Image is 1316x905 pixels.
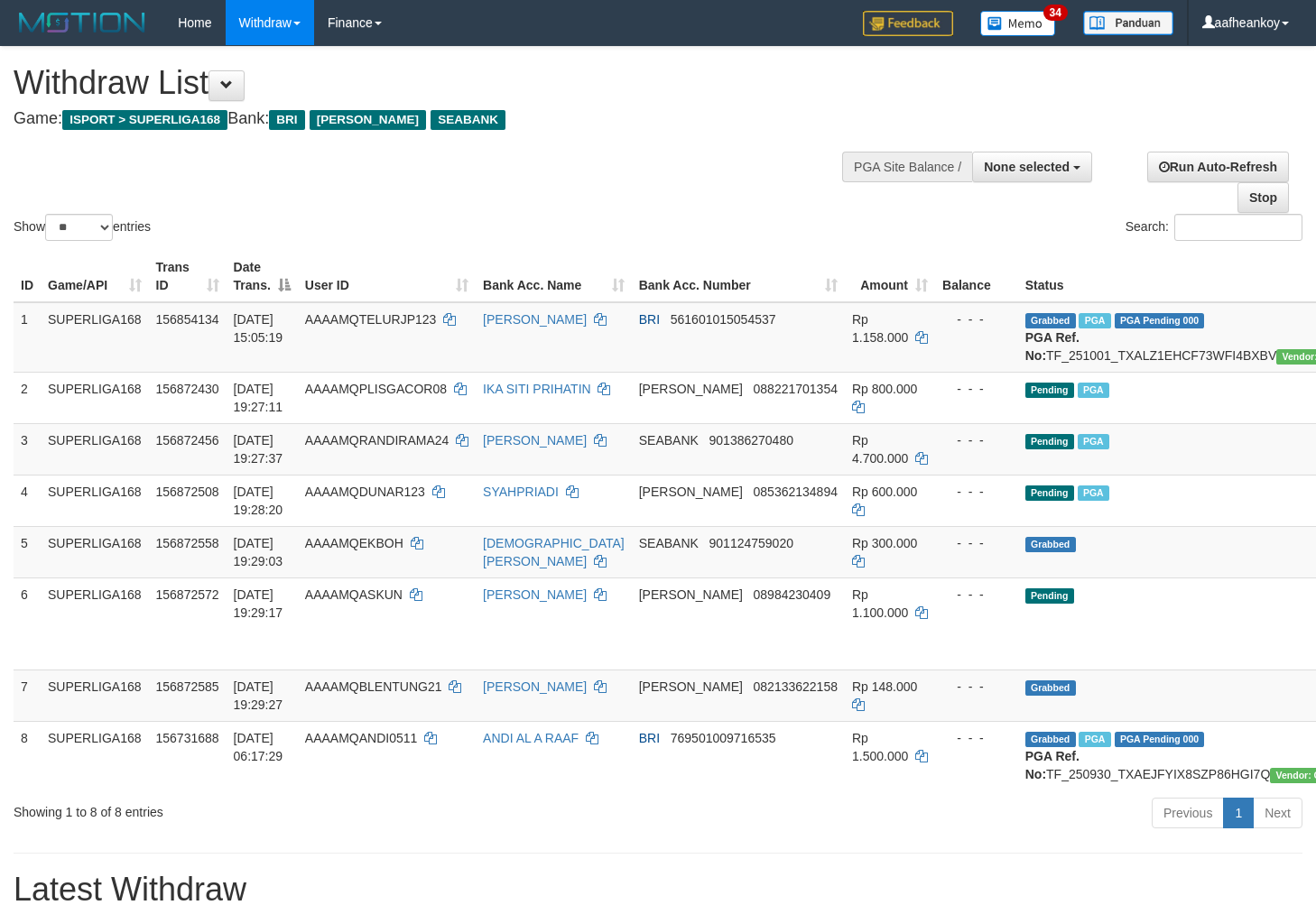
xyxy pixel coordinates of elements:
[852,382,917,396] span: Rp 800.000
[632,251,845,302] th: Bank Acc. Number: activate to sort column ascending
[852,485,917,499] span: Rp 600.000
[431,110,505,130] span: SEABANK
[41,721,149,790] td: SUPERLIGA168
[41,577,149,670] td: SUPERLIGA168
[1043,5,1068,21] span: 34
[709,433,793,448] span: Copy 901386270480 to clipboard
[483,731,579,745] a: ANDI AL A RAAF
[1147,152,1289,182] a: Run Auto-Refresh
[639,536,699,550] span: SEABANK
[14,526,41,577] td: 5
[1025,485,1074,501] span: Pending
[14,302,41,373] td: 1
[1025,330,1080,363] b: PGA Ref. No:
[41,372,149,423] td: SUPERLIGA168
[1025,313,1076,328] span: Grabbed
[852,312,908,345] span: Rp 1.158.000
[1025,434,1074,449] span: Pending
[156,485,219,499] span: 156872508
[671,312,776,327] span: Copy 561601015054537 to clipboard
[483,536,625,568] a: [DEMOGRAPHIC_DATA][PERSON_NAME]
[483,382,591,396] a: IKA SITI PRIHATIN
[754,587,831,602] span: Copy 08984230409 to clipboard
[156,679,219,694] span: 156872585
[41,475,149,526] td: SUPERLIGA168
[754,382,838,396] span: Copy 088221701354 to clipboard
[476,251,632,302] th: Bank Acc. Name: activate to sort column ascending
[1025,680,1076,696] span: Grabbed
[14,423,41,475] td: 3
[483,433,587,448] a: [PERSON_NAME]
[1079,313,1110,328] span: Marked by aafsengchandara
[639,312,660,327] span: BRI
[709,536,793,550] span: Copy 901124759020 to clipboard
[972,152,1092,182] button: None selected
[14,110,859,128] h4: Game: Bank:
[1025,383,1074,398] span: Pending
[842,152,972,182] div: PGA Site Balance /
[305,587,403,602] span: AAAAMQASKUN
[156,731,219,745] span: 156731688
[852,587,908,620] span: Rp 1.100.000
[305,485,425,499] span: AAAAMQDUNAR123
[305,731,418,745] span: AAAAMQANDI0511
[298,251,476,302] th: User ID: activate to sort column ascending
[234,382,283,414] span: [DATE] 19:27:11
[1237,182,1289,213] a: Stop
[234,312,283,345] span: [DATE] 15:05:19
[234,433,283,466] span: [DATE] 19:27:37
[483,485,559,499] a: SYAHPRIADI
[754,679,838,694] span: Copy 082133622158 to clipboard
[1079,732,1110,747] span: Marked by aafromsomean
[14,796,535,821] div: Showing 1 to 8 of 8 entries
[14,372,41,423] td: 2
[639,679,743,694] span: [PERSON_NAME]
[14,214,151,241] label: Show entries
[852,433,908,466] span: Rp 4.700.000
[483,312,587,327] a: [PERSON_NAME]
[639,587,743,602] span: [PERSON_NAME]
[1025,588,1074,604] span: Pending
[942,678,1011,696] div: - - -
[1078,383,1109,398] span: Marked by aafheankoy
[639,731,660,745] span: BRI
[483,679,587,694] a: [PERSON_NAME]
[942,586,1011,604] div: - - -
[1253,798,1302,828] a: Next
[41,526,149,577] td: SUPERLIGA168
[1115,313,1205,328] span: PGA Pending
[14,65,859,101] h1: Withdraw List
[984,160,1070,174] span: None selected
[863,11,953,36] img: Feedback.jpg
[852,731,908,763] span: Rp 1.500.000
[980,11,1056,36] img: Button%20Memo.svg
[852,679,917,694] span: Rp 148.000
[41,251,149,302] th: Game/API: activate to sort column ascending
[639,485,743,499] span: [PERSON_NAME]
[156,536,219,550] span: 156872558
[1115,732,1205,747] span: PGA Pending
[234,485,283,517] span: [DATE] 19:28:20
[234,679,283,712] span: [DATE] 19:29:27
[935,251,1018,302] th: Balance
[310,110,426,130] span: [PERSON_NAME]
[156,312,219,327] span: 156854134
[269,110,304,130] span: BRI
[149,251,227,302] th: Trans ID: activate to sort column ascending
[942,310,1011,328] div: - - -
[1025,732,1076,747] span: Grabbed
[14,475,41,526] td: 4
[14,670,41,721] td: 7
[305,382,447,396] span: AAAAMQPLISGACOR08
[234,731,283,763] span: [DATE] 06:17:29
[62,110,227,130] span: ISPORT > SUPERLIGA168
[942,431,1011,449] div: - - -
[1126,214,1302,241] label: Search:
[483,587,587,602] a: [PERSON_NAME]
[305,433,449,448] span: AAAAMQRANDIRAMA24
[852,536,917,550] span: Rp 300.000
[305,679,442,694] span: AAAAMQBLENTUNG21
[45,214,113,241] select: Showentries
[942,534,1011,552] div: - - -
[1174,214,1302,241] input: Search:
